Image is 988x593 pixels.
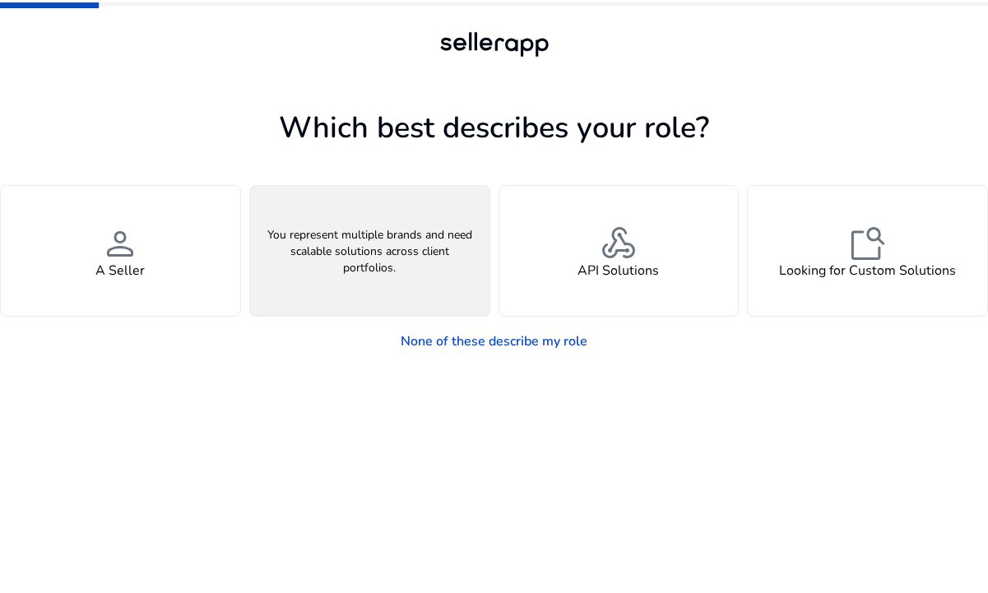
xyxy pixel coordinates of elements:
a: None of these describe my role [387,325,601,358]
h4: API Solutions [577,263,659,279]
span: person [100,224,140,263]
span: feature_search [848,224,888,263]
h4: A Seller [95,263,145,279]
button: webhookAPI Solutions [499,185,740,317]
h4: Looking for Custom Solutions [779,263,956,279]
button: You represent multiple brands and need scalable solutions across client portfolios. [249,185,490,317]
span: webhook [599,224,638,263]
button: feature_searchLooking for Custom Solutions [747,185,988,317]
